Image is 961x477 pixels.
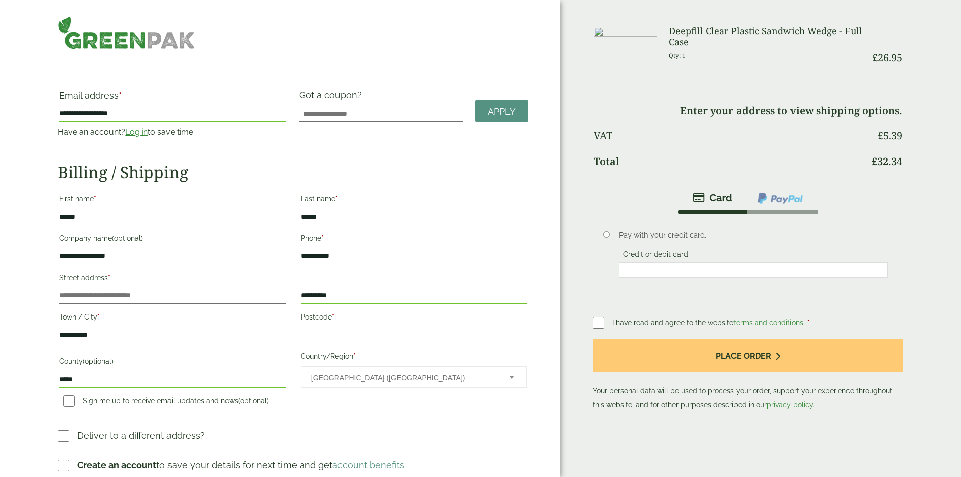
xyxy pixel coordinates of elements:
[872,154,877,168] span: £
[878,129,902,142] bdi: 5.39
[77,429,205,442] p: Deliver to a different address?
[59,192,285,209] label: First name
[58,163,528,182] h2: Billing / Shipping
[311,367,496,388] span: United Kingdom (UK)
[112,234,143,242] span: (optional)
[97,313,100,321] abbr: required
[475,100,528,122] a: Apply
[669,26,864,47] h3: Deepfill Clear Plastic Sandwich Wedge - Full Case
[59,397,273,408] label: Sign me up to receive email updates and news
[301,192,527,209] label: Last name
[83,357,114,365] span: (optional)
[77,460,156,470] strong: Create an account
[301,310,527,327] label: Postcode
[669,51,686,59] small: Qty: 1
[872,154,902,168] bdi: 32.34
[878,129,883,142] span: £
[301,231,527,248] label: Phone
[301,349,527,366] label: Country/Region
[59,310,285,327] label: Town / City
[619,250,692,261] label: Credit or debit card
[332,313,334,321] abbr: required
[807,319,810,327] abbr: required
[58,16,195,49] img: GreenPak Supplies
[612,319,805,327] span: I have read and agree to the website
[594,124,864,148] th: VAT
[488,106,516,117] span: Apply
[299,90,366,105] label: Got a coupon?
[872,50,902,64] bdi: 26.95
[593,339,903,412] p: Your personal data will be used to process your order, support your experience throughout this we...
[593,339,903,372] button: Place order
[622,266,885,275] iframe: Secure card payment input frame
[594,149,864,174] th: Total
[335,195,338,203] abbr: required
[58,126,287,138] p: Have an account? to save time
[594,98,902,123] td: Enter your address to view shipping options.
[301,366,527,388] span: Country/Region
[59,354,285,372] label: County
[619,230,888,241] p: Pay with your credit card.
[94,195,96,203] abbr: required
[108,274,110,282] abbr: required
[332,460,404,470] a: account benefits
[63,395,75,407] input: Sign me up to receive email updates and news(optional)
[59,271,285,288] label: Street address
[59,91,285,105] label: Email address
[757,192,804,205] img: ppcp-gateway.png
[353,352,356,360] abbr: required
[125,127,148,137] a: Log in
[321,234,324,242] abbr: required
[59,231,285,248] label: Company name
[733,319,803,327] a: terms and conditions
[872,50,878,64] span: £
[238,397,269,405] span: (optional)
[693,192,732,204] img: stripe.png
[767,401,813,409] a: privacy policy
[119,90,122,101] abbr: required
[77,458,404,472] p: to save your details for next time and get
